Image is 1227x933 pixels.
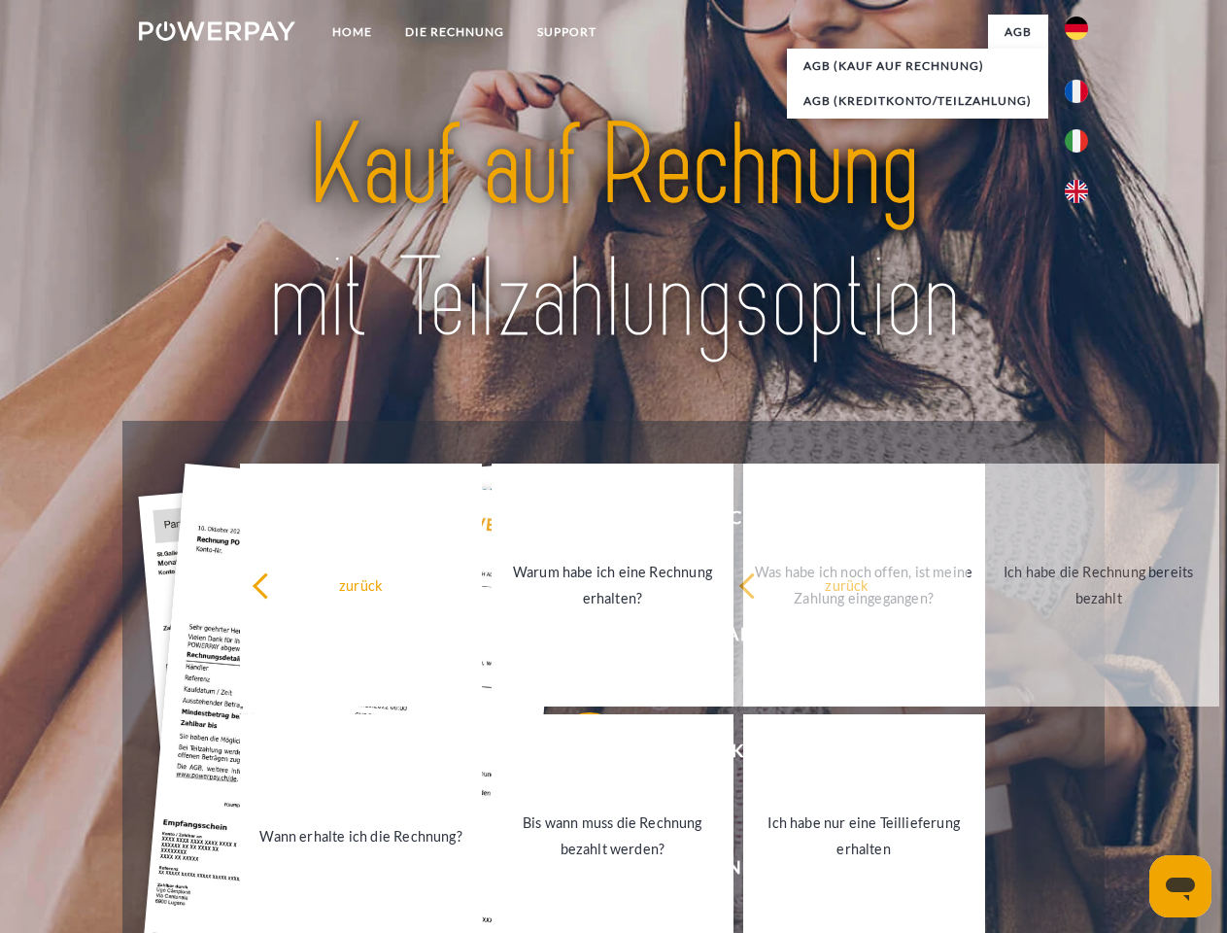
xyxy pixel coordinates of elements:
[787,84,1048,119] a: AGB (Kreditkonto/Teilzahlung)
[316,15,389,50] a: Home
[1065,17,1088,40] img: de
[738,571,957,598] div: zurück
[521,15,613,50] a: SUPPORT
[252,822,470,848] div: Wann erhalte ich die Rechnung?
[389,15,521,50] a: DIE RECHNUNG
[503,559,722,611] div: Warum habe ich eine Rechnung erhalten?
[1065,180,1088,203] img: en
[989,559,1208,611] div: Ich habe die Rechnung bereits bezahlt
[755,810,973,862] div: Ich habe nur eine Teillieferung erhalten
[139,21,295,41] img: logo-powerpay-white.svg
[988,15,1048,50] a: agb
[252,571,470,598] div: zurück
[186,93,1041,372] img: title-powerpay_de.svg
[503,810,722,862] div: Bis wann muss die Rechnung bezahlt werden?
[1065,129,1088,153] img: it
[787,49,1048,84] a: AGB (Kauf auf Rechnung)
[1149,855,1211,917] iframe: Schaltfläche zum Öffnen des Messaging-Fensters
[1065,80,1088,103] img: fr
